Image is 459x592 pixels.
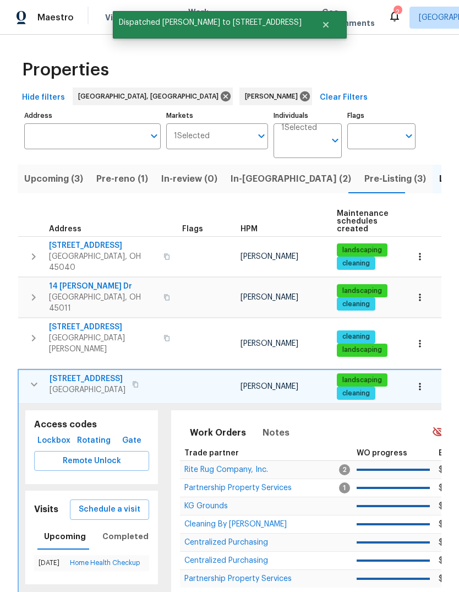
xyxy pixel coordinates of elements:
span: [GEOGRAPHIC_DATA], [GEOGRAPHIC_DATA] [78,91,223,102]
div: [GEOGRAPHIC_DATA], [GEOGRAPHIC_DATA] [73,88,233,105]
span: Rite Rug Company, Inc. [184,466,268,474]
span: Gate [118,434,145,448]
span: [PERSON_NAME] [245,91,302,102]
h5: Visits [34,504,58,515]
span: [STREET_ADDRESS] [50,373,125,384]
label: Flags [347,112,416,119]
span: Upcoming [44,530,86,544]
span: Visits [105,12,128,23]
a: Centralized Purchasing [184,539,268,546]
span: Properties [22,64,109,75]
a: Partnership Property Services [184,575,292,582]
span: Geo Assignments [322,7,375,29]
span: Trade partner [184,449,239,457]
span: Pre-Listing (3) [364,171,426,187]
a: Cleaning By [PERSON_NAME] [184,521,287,528]
label: Individuals [274,112,342,119]
span: [GEOGRAPHIC_DATA], OH 45011 [49,292,157,314]
span: Notes [263,425,289,441]
span: 1 Selected [174,132,210,141]
button: Hide filters [18,88,69,108]
button: Open [327,133,343,148]
span: landscaping [338,246,386,255]
span: landscaping [338,345,386,355]
span: Address [49,225,81,233]
a: Rite Rug Company, Inc. [184,466,268,473]
span: landscaping [338,286,386,296]
button: Gate [114,431,149,451]
span: 1 [339,482,350,493]
span: In-[GEOGRAPHIC_DATA] (2) [231,171,351,187]
span: Dispatched [PERSON_NAME] to [STREET_ADDRESS] [113,11,308,34]
span: [GEOGRAPHIC_DATA], OH 45040 [49,251,157,273]
a: Home Health Checkup [70,560,140,566]
td: [DATE] [34,555,65,571]
span: Maestro [37,12,74,23]
span: 14 [PERSON_NAME] Dr [49,281,157,292]
button: Open [146,128,162,144]
span: [GEOGRAPHIC_DATA][PERSON_NAME] [49,333,157,355]
span: Partnership Property Services [184,575,292,583]
span: Clear Filters [320,91,368,105]
span: Rotating [78,434,110,448]
span: cleaning [338,300,374,309]
span: WO progress [357,449,407,457]
span: KG Grounds [184,502,228,510]
span: Centralized Purchasing [184,557,268,564]
button: Close [308,14,344,36]
button: Schedule a visit [70,499,149,520]
button: Lockbox [34,431,74,451]
span: Lockbox [39,434,69,448]
span: Partnership Property Services [184,484,292,492]
span: cleaning [338,389,374,398]
span: [STREET_ADDRESS] [49,322,157,333]
label: Address [24,112,161,119]
button: Rotating [74,431,114,451]
span: cleaning [338,332,374,341]
span: Schedule a visit [79,503,140,517]
span: Remote Unlock [43,454,140,468]
span: 1 Selected [281,123,317,133]
span: [GEOGRAPHIC_DATA] [50,384,125,395]
span: Completed [102,530,149,544]
span: 2 [339,464,350,475]
span: Pre-reno (1) [96,171,148,187]
span: Hide filters [22,91,65,105]
span: Upcoming (3) [24,171,83,187]
div: 2 [394,7,401,18]
a: Partnership Property Services [184,485,292,491]
span: Work Orders [190,425,246,441]
div: [PERSON_NAME] [239,88,312,105]
span: Work Orders [188,7,216,29]
h5: Access codes [34,419,149,431]
span: Maintenance schedules created [337,210,389,233]
span: In-review (0) [161,171,217,187]
span: landscaping [338,376,386,385]
label: Markets [166,112,269,119]
button: Open [254,128,269,144]
span: cleaning [338,259,374,268]
button: Remote Unlock [34,451,149,471]
a: Centralized Purchasing [184,557,268,564]
span: [STREET_ADDRESS] [49,240,157,251]
button: Clear Filters [315,88,372,108]
a: KG Grounds [184,503,228,509]
button: Open [401,128,417,144]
